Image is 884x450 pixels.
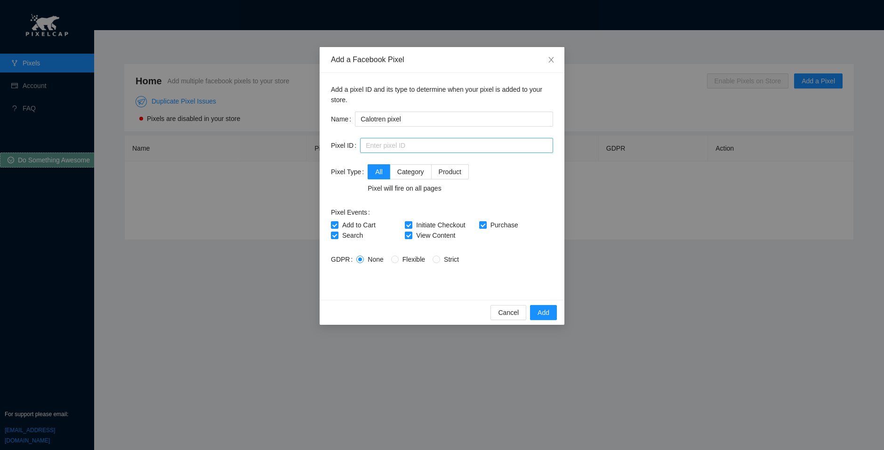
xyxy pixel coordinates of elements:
label: Pixel Events [331,205,374,220]
span: Purchase [487,221,522,229]
span: Initiate Checkout [412,221,469,229]
div: Pixel will fire on all pages [368,183,469,193]
span: All [375,168,383,176]
label: Pixel ID [331,138,360,153]
button: Close [538,47,564,73]
span: Category [397,168,424,176]
span: Strict [440,256,463,263]
button: Add [530,305,557,320]
input: Name the pixel whatever you want [355,112,553,127]
button: Cancel [490,305,526,320]
p: Add a pixel ID and its type to determine when your pixel is added to your store. [331,84,553,105]
span: close [547,56,555,64]
label: GDPR [331,252,356,267]
input: Enter pixel ID [360,138,553,153]
label: Name [331,112,355,127]
span: Flexible [399,256,429,263]
span: Add [538,307,549,318]
span: Product [439,168,461,176]
label: Pixel Type [331,164,368,179]
span: Add to Cart [338,221,379,229]
span: View Content [412,232,459,239]
span: Cancel [498,307,519,318]
span: Search [338,232,367,239]
div: Add a Facebook Pixel [331,55,553,65]
span: None [364,256,387,263]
